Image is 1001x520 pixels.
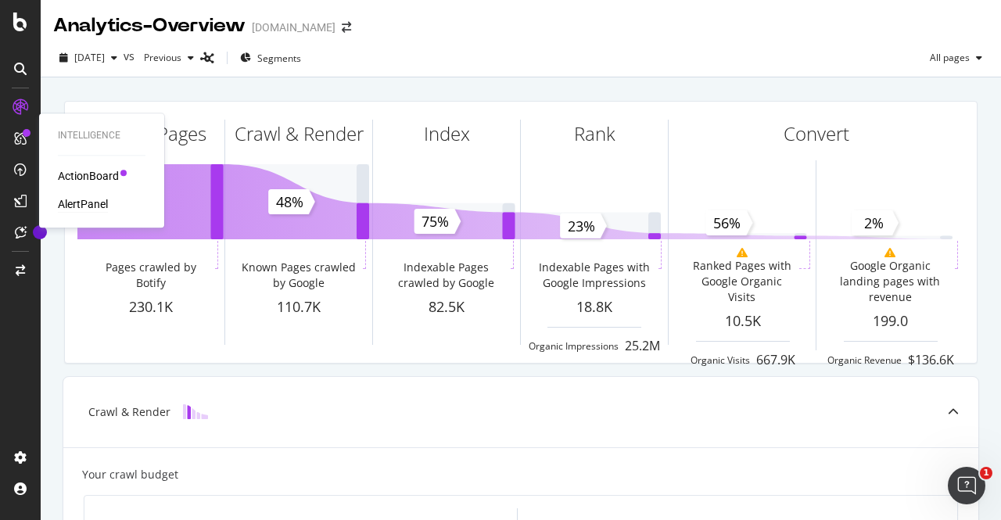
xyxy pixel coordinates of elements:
div: Tooltip anchor [33,225,47,239]
div: Crawl & Render [88,404,170,420]
div: arrow-right-arrow-left [342,22,351,33]
div: Analytics - Overview [53,13,246,39]
span: Previous [138,51,181,64]
div: 110.7K [225,297,372,317]
a: ActionBoard [58,168,119,184]
div: Known Pages crawled by Google [237,260,360,291]
div: Organic Impressions [529,339,619,353]
button: All pages [924,45,988,70]
div: [DOMAIN_NAME] [252,20,335,35]
div: Intelligence [58,129,145,142]
div: Your crawl budget [82,467,178,482]
div: 230.1K [77,297,224,317]
button: Segments [234,45,307,70]
button: [DATE] [53,45,124,70]
div: 25.2M [625,337,660,355]
span: 2025 Oct. 3rd [74,51,105,64]
span: Segments [257,52,301,65]
span: All pages [924,51,970,64]
a: AlertPanel [58,196,108,212]
div: 18.8K [521,297,668,317]
div: Index [424,120,470,147]
div: Crawl & Render [235,120,364,147]
div: Pages crawled by Botify [89,260,212,291]
button: Previous [138,45,200,70]
div: Indexable Pages with Google Impressions [533,260,655,291]
img: block-icon [183,404,208,419]
iframe: Intercom live chat [948,467,985,504]
span: 1 [980,467,992,479]
div: Rank [574,120,615,147]
div: Indexable Pages crawled by Google [385,260,508,291]
div: 82.5K [373,297,520,317]
span: vs [124,48,138,64]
